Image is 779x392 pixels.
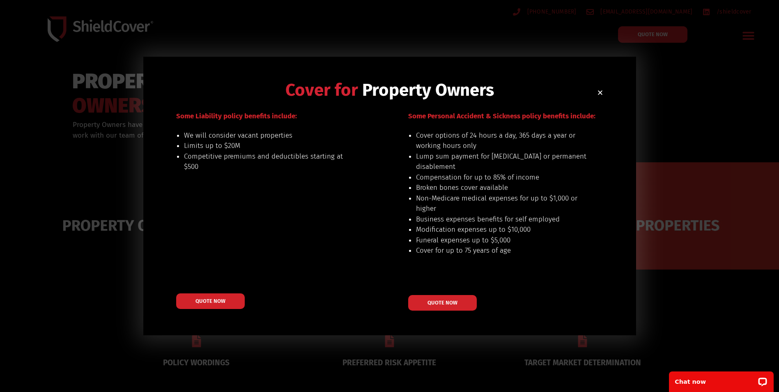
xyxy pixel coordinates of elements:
iframe: LiveChat chat widget [664,366,779,392]
li: Cover for up to 75 years of age [416,245,587,256]
span: Some Liability policy benefits include: [176,112,297,120]
span: Some Personal Accident & Sickness policy benefits include: [408,112,595,120]
li: Broken bones cover available [416,182,587,193]
li: Cover options of 24 hours a day, 365 days a year or working hours only [416,130,587,151]
li: Competitive premiums and deductibles starting at $500 [184,151,355,172]
span: QUOTE NOW [427,300,457,305]
a: QUOTE NOW [176,293,245,309]
a: Close [597,90,603,96]
span: Property Owners [362,80,494,100]
li: Funeral expenses up to $5,000 [416,235,587,246]
li: Limits up to $20M [184,141,355,151]
li: Lump sum payment for [MEDICAL_DATA] or permanent disablement [416,151,587,172]
span: QUOTE NOW [195,298,225,304]
a: QUOTE NOW [408,295,477,311]
li: Non-Medicare medical expenses for up to $1,000 or higher [416,193,587,214]
li: Modification expenses up to $10,000 [416,224,587,235]
li: Compensation for up to 85% of income [416,172,587,183]
li: Business expenses benefits for self employed [416,214,587,225]
li: We will consider vacant properties [184,130,355,141]
span: Cover for [285,80,358,100]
